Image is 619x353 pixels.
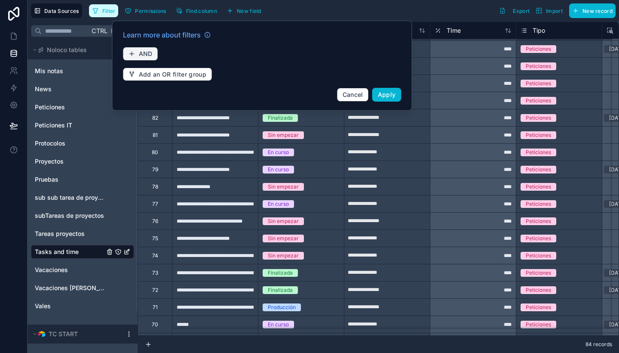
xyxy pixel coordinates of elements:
[152,149,158,156] div: 80
[31,263,134,277] div: Vacaciones
[237,8,261,14] span: New field
[343,91,363,98] span: Cancel
[268,183,299,191] div: Sin empezar
[49,330,78,338] span: TC START
[153,304,158,311] div: 71
[35,229,104,238] a: Tareas proyectos
[268,252,299,260] div: Sin empezar
[35,67,63,75] span: Mis notas
[135,8,166,14] span: Permissions
[153,132,158,139] div: 81
[152,201,158,207] div: 77
[35,85,104,93] a: News
[268,286,293,294] div: Finalizada
[31,328,122,340] button: Airtable LogoTC START
[35,284,104,292] a: Vacaciones [PERSON_NAME]
[35,302,51,310] span: Vales
[91,25,108,36] span: Ctrl
[35,266,104,274] a: Vacaciones
[31,209,134,223] div: subTareas de proyectos
[35,139,65,148] span: Protocolos
[35,211,104,220] a: subTareas de proyectos
[526,149,551,156] div: Peticiones
[122,4,172,17] a: Permissions
[123,30,201,40] span: Learn more about filters
[585,341,612,348] span: 84 records
[31,118,134,132] div: Peticiones IT
[123,30,211,40] a: Learn more about filters
[152,115,158,121] div: 82
[35,157,104,166] a: Proyectos
[268,303,296,311] div: Producción
[35,229,85,238] span: Tareas proyectos
[526,286,551,294] div: Peticiones
[102,8,116,14] span: Filter
[526,62,551,70] div: Peticiones
[123,47,158,61] button: AND
[89,4,119,17] button: Filter
[526,217,551,225] div: Peticiones
[35,175,104,184] a: Pruebas
[526,131,551,139] div: Peticiones
[372,88,401,102] button: Apply
[139,71,207,78] span: Add an OR filter group
[123,68,212,81] button: Add an OR filter group
[224,4,264,17] button: New field
[268,166,289,173] div: En curso
[31,299,134,313] div: Vales
[533,26,545,35] span: Tipo
[526,321,551,328] div: Peticiones
[110,28,116,34] span: K
[582,8,613,14] span: New record
[152,235,158,242] div: 75
[268,269,293,277] div: Finalizada
[31,173,134,186] div: Pruebas
[447,26,461,35] span: TIme
[513,8,530,14] span: Export
[268,200,289,208] div: En curso
[526,200,551,208] div: Peticiones
[152,287,158,294] div: 72
[31,3,82,18] button: Data Sources
[35,266,68,274] span: Vacaciones
[31,191,134,204] div: sub sub tarea de proyectos
[35,103,65,111] span: Peticiones
[152,269,158,276] div: 73
[152,166,158,173] div: 79
[526,183,551,191] div: Peticiones
[533,3,566,18] button: Import
[44,8,79,14] span: Data Sources
[268,321,289,328] div: En curso
[35,121,72,130] span: Peticiones IT
[35,248,79,256] span: Tasks and time
[268,217,299,225] div: Sin empezar
[569,3,616,18] button: New record
[35,139,104,148] a: Protocolos
[35,302,104,310] a: Vales
[31,227,134,241] div: Tareas proyectos
[526,235,551,242] div: Peticiones
[526,303,551,311] div: Peticiones
[268,114,293,122] div: Finalizada
[186,8,217,14] span: Find column
[378,91,396,98] span: Apply
[526,80,551,87] div: Peticiones
[122,4,169,17] button: Permissions
[546,8,563,14] span: Import
[268,235,299,242] div: Sin empezar
[35,211,104,220] span: subTareas de proyectos
[526,166,551,173] div: Peticiones
[31,136,134,150] div: Protocolos
[35,248,104,256] a: Tasks and time
[152,252,158,259] div: 74
[47,46,87,54] span: Noloco tables
[173,4,220,17] button: Find column
[35,67,104,75] a: Mis notas
[35,121,104,130] a: Peticiones IT
[152,183,158,190] div: 78
[526,45,551,53] div: Peticiones
[35,193,104,202] a: sub sub tarea de proyectos
[35,175,58,184] span: Pruebas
